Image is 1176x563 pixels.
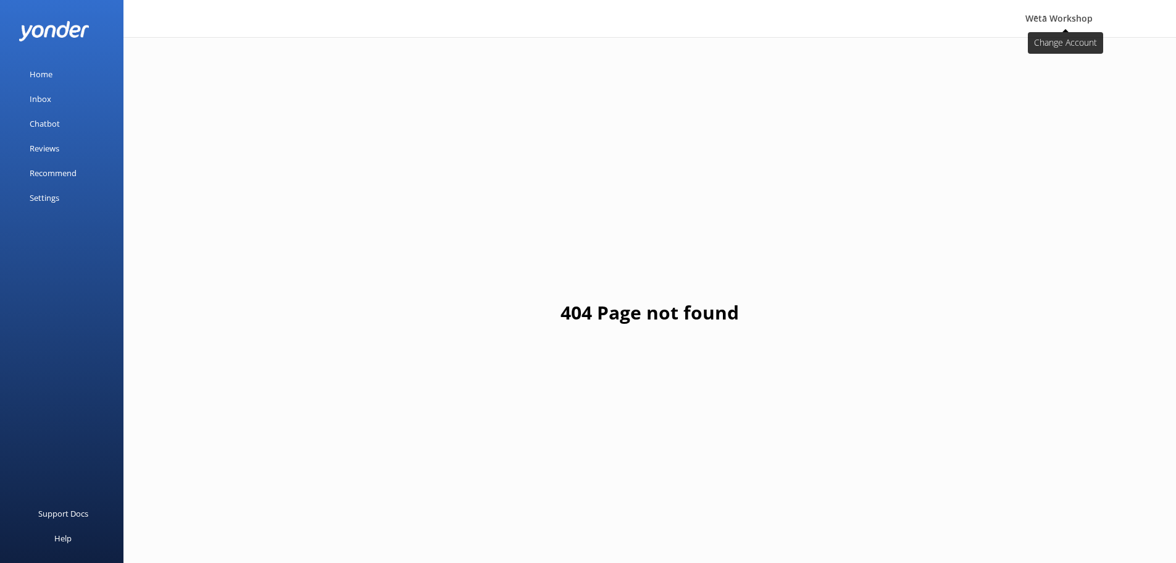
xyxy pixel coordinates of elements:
div: Home [30,62,52,87]
div: Reviews [30,136,59,161]
div: Help [54,526,72,551]
div: Chatbot [30,111,60,136]
div: Settings [30,185,59,210]
span: Wētā Workshop [1025,12,1093,24]
h1: 404 Page not found [561,298,739,328]
div: Recommend [30,161,77,185]
div: Support Docs [38,501,88,526]
div: Inbox [30,87,51,111]
img: yonder-white-logo.png [19,21,90,41]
